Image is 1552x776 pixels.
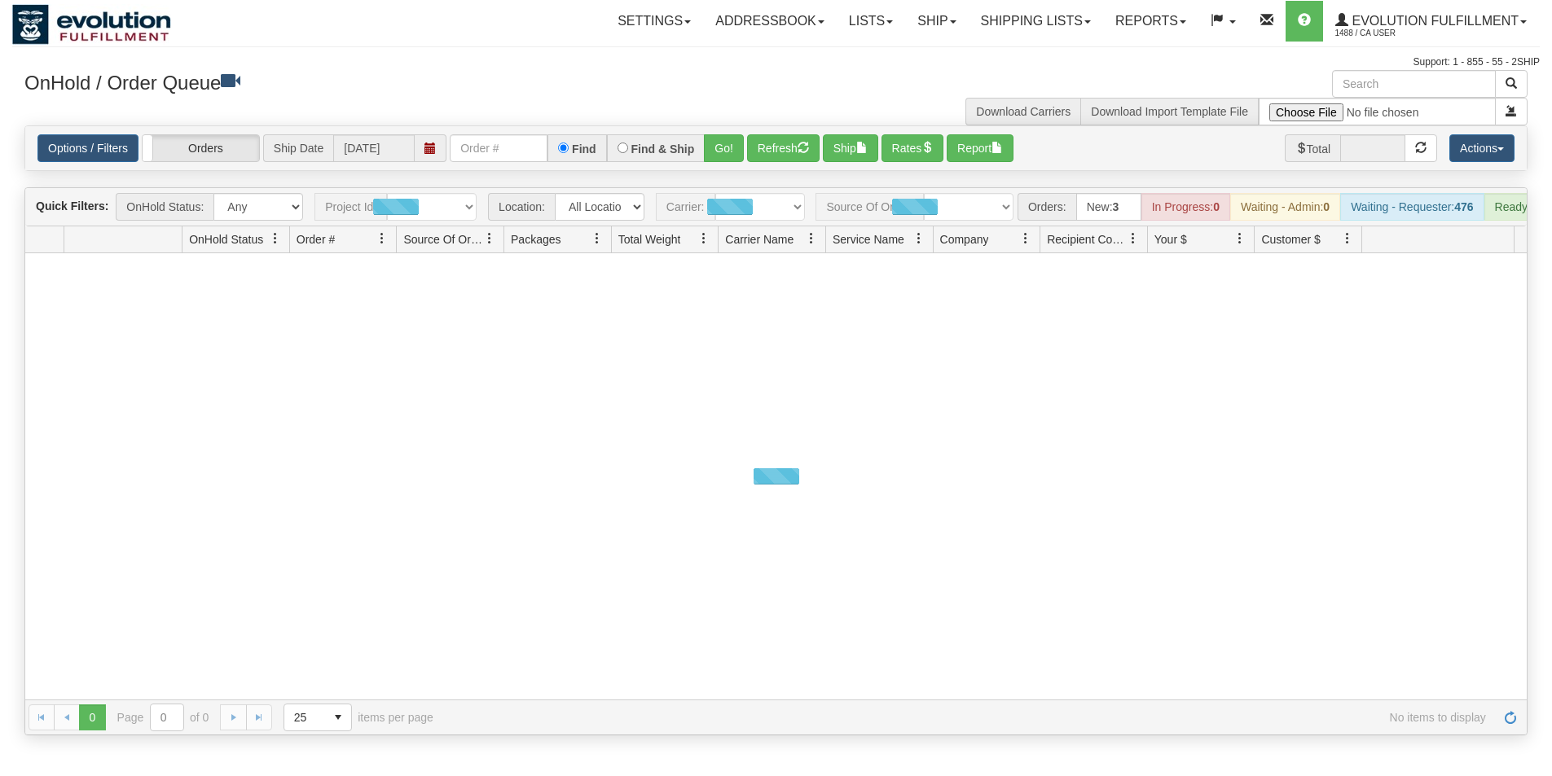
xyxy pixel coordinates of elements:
[189,231,263,248] span: OnHold Status
[690,225,718,252] a: Total Weight filter column settings
[25,188,1527,226] div: grid toolbar
[905,225,933,252] a: Service Name filter column settings
[947,134,1013,162] button: Report
[284,704,433,731] span: items per page
[476,225,503,252] a: Source Of Order filter column settings
[823,134,878,162] button: Ship
[1285,134,1341,162] span: Total
[79,704,105,730] span: Page 0
[1454,200,1473,213] strong: 476
[572,143,596,155] label: Find
[1449,134,1515,162] button: Actions
[1076,193,1141,221] div: New:
[297,231,335,248] span: Order #
[583,225,611,252] a: Packages filter column settings
[1515,305,1550,471] iframe: chat widget
[284,704,352,731] span: Page sizes drop down
[450,134,547,162] input: Order #
[117,704,209,731] span: Page of 0
[631,143,695,155] label: Find & Ship
[798,225,825,252] a: Carrier Name filter column settings
[1012,225,1040,252] a: Company filter column settings
[37,134,138,162] a: Options / Filters
[833,231,904,248] span: Service Name
[1495,70,1528,98] button: Search
[24,70,764,94] h3: OnHold / Order Queue
[368,225,396,252] a: Order # filter column settings
[1332,70,1496,98] input: Search
[488,193,555,221] span: Location:
[1261,231,1320,248] span: Customer $
[36,198,108,214] label: Quick Filters:
[1213,200,1220,213] strong: 0
[294,709,315,726] span: 25
[403,231,483,248] span: Source Of Order
[1091,105,1248,118] a: Download Import Template File
[1497,704,1523,730] a: Refresh
[1103,1,1198,42] a: Reports
[263,134,333,162] span: Ship Date
[456,711,1486,724] span: No items to display
[905,1,968,42] a: Ship
[116,193,213,221] span: OnHold Status:
[618,231,681,248] span: Total Weight
[1226,225,1254,252] a: Your $ filter column settings
[725,231,794,248] span: Carrier Name
[605,1,703,42] a: Settings
[1047,231,1127,248] span: Recipient Country
[1348,14,1519,28] span: Evolution Fulfillment
[325,704,351,730] span: select
[976,105,1071,118] a: Download Carriers
[1154,231,1187,248] span: Your $
[703,1,837,42] a: Addressbook
[940,231,989,248] span: Company
[747,134,820,162] button: Refresh
[837,1,905,42] a: Lists
[1259,98,1496,125] input: Import
[1323,200,1330,213] strong: 0
[12,4,171,45] img: logo1488.jpg
[262,225,289,252] a: OnHold Status filter column settings
[1335,25,1457,42] span: 1488 / CA User
[882,134,944,162] button: Rates
[1340,193,1484,221] div: Waiting - Requester:
[969,1,1103,42] a: Shipping lists
[1119,225,1147,252] a: Recipient Country filter column settings
[1230,193,1340,221] div: Waiting - Admin:
[1113,200,1119,213] strong: 3
[1018,193,1076,221] span: Orders:
[143,135,259,161] label: Orders
[704,134,744,162] button: Go!
[12,55,1540,69] div: Support: 1 - 855 - 55 - 2SHIP
[1323,1,1539,42] a: Evolution Fulfillment 1488 / CA User
[511,231,561,248] span: Packages
[1334,225,1361,252] a: Customer $ filter column settings
[1141,193,1230,221] div: In Progress:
